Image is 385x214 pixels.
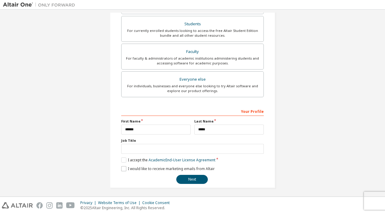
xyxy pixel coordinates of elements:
[46,202,53,209] img: instagram.svg
[142,200,173,205] div: Cookie Consent
[125,28,260,38] div: For currently enrolled students looking to access the free Altair Student Edition bundle and all ...
[2,202,33,209] img: altair_logo.svg
[80,200,98,205] div: Privacy
[121,138,264,143] label: Job Title
[56,202,63,209] img: linkedin.svg
[121,166,215,171] label: I would like to receive marketing emails from Altair
[66,202,75,209] img: youtube.svg
[121,119,191,124] label: First Name
[125,84,260,93] div: For individuals, businesses and everyone else looking to try Altair software and explore our prod...
[98,200,142,205] div: Website Terms of Use
[121,157,215,163] label: I accept the
[149,157,215,163] a: Academic End-User License Agreement
[125,20,260,28] div: Students
[80,205,173,210] p: © 2025 Altair Engineering, Inc. All Rights Reserved.
[176,175,208,184] button: Next
[36,202,43,209] img: facebook.svg
[3,2,78,8] img: Altair One
[125,56,260,66] div: For faculty & administrators of academic institutions administering students and accessing softwa...
[125,48,260,56] div: Faculty
[125,75,260,84] div: Everyone else
[121,106,264,116] div: Your Profile
[194,119,264,124] label: Last Name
